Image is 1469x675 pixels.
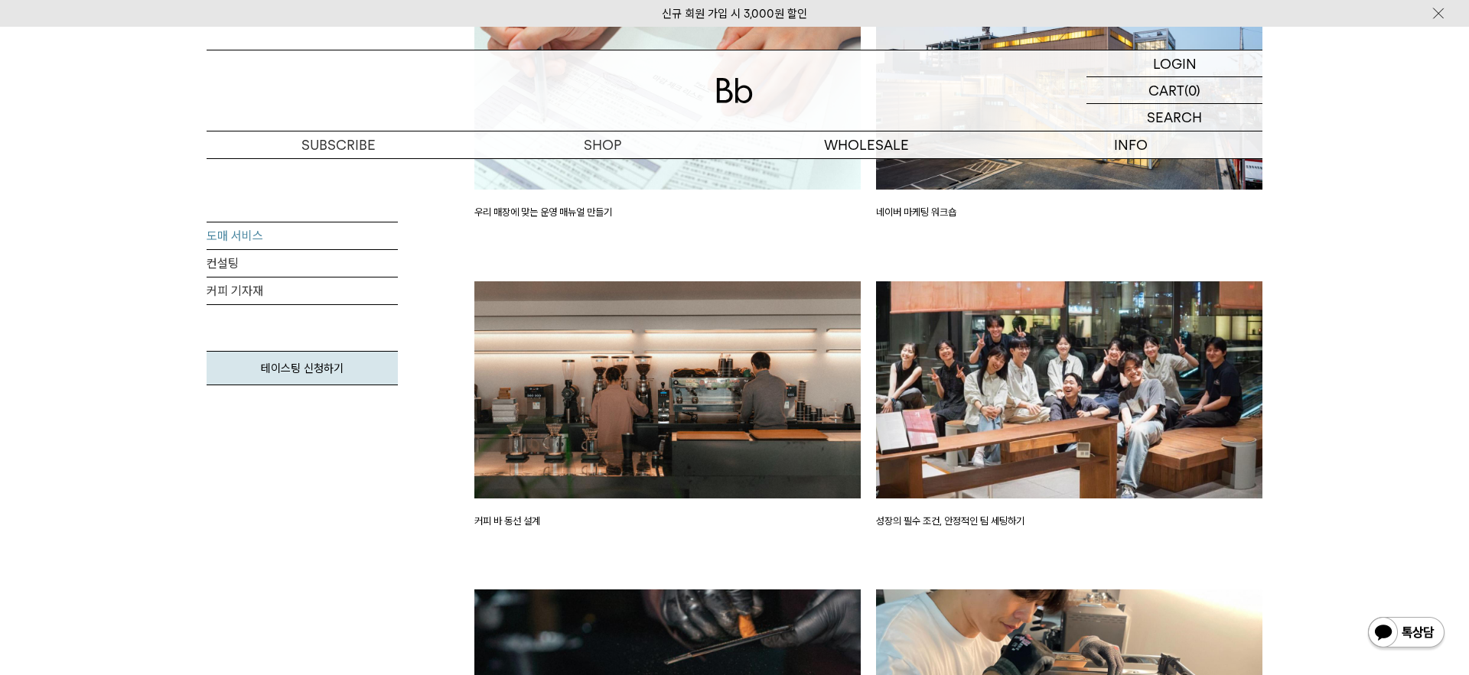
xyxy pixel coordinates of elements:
a: CART (0) [1086,77,1262,104]
p: 우리 매장에 맞는 운영 매뉴얼 만들기 [474,205,861,220]
a: SHOP [471,131,734,158]
p: WHOLESALE [734,131,998,158]
p: 성장의 필수 조건, 안정적인 팀 세팅하기 [876,514,1262,529]
a: SUBSCRIBE [207,131,471,158]
img: 성장의 필수 조건, 안정적인 팀 세팅하기 이미지 [876,281,1262,498]
p: 네이버 마케팅 워크숍 [876,205,1262,220]
a: 도매 서비스 [207,222,398,250]
a: 커피 기자재 [207,277,398,305]
p: 커피 바 동선 설계 [474,514,861,529]
p: (0) [1184,77,1200,103]
p: SEARCH [1147,104,1202,131]
img: 카카오톡 채널 1:1 채팅 버튼 [1366,615,1446,652]
img: 커피 바 동선 설계 이미지 [474,281,861,498]
p: INFO [998,131,1262,158]
p: LOGIN [1153,50,1197,76]
a: 컨설팅 [207,250,398,277]
a: 테이스팅 신청하기 [207,351,398,385]
p: CART [1148,77,1184,103]
a: LOGIN [1086,50,1262,77]
img: 로고 [716,78,753,103]
a: 신규 회원 가입 시 3,000원 할인 [662,7,807,21]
